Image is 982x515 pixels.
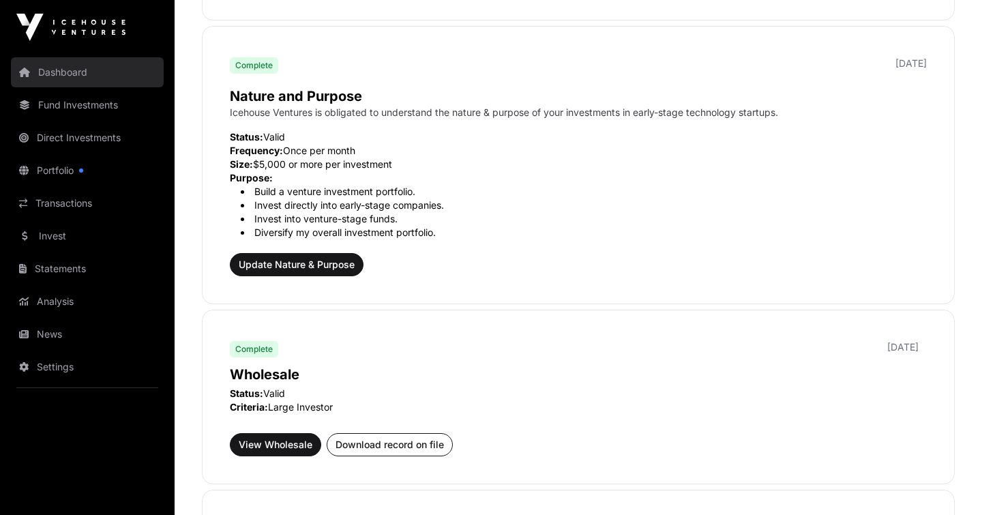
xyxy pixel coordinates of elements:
[327,433,453,456] button: Download record on file
[11,352,164,382] a: Settings
[230,387,263,399] span: Status:
[241,212,927,226] li: Invest into venture-stage funds.
[895,57,927,70] p: [DATE]
[235,60,273,71] span: Complete
[230,401,268,413] span: Criteria:
[241,185,927,198] li: Build a venture investment portfolio.
[235,344,273,355] span: Complete
[230,144,927,158] p: Once per month
[11,319,164,349] a: News
[11,286,164,317] a: Analysis
[241,198,927,212] li: Invest directly into early-stage companies.
[241,226,927,239] li: Diversify my overall investment portfolio.
[239,258,355,271] span: Update Nature & Purpose
[887,340,919,354] p: [DATE]
[11,221,164,251] a: Invest
[336,438,444,452] span: Download record on file
[230,365,927,384] p: Wholesale
[230,253,363,276] button: Update Nature & Purpose
[230,145,283,156] span: Frequency:
[230,433,321,456] button: View Wholesale
[11,156,164,186] a: Portfolio
[11,57,164,87] a: Dashboard
[230,130,927,144] p: Valid
[16,14,125,41] img: Icehouse Ventures Logo
[239,438,312,452] span: View Wholesale
[230,158,927,171] p: $5,000 or more per investment
[230,87,927,106] p: Nature and Purpose
[230,387,927,400] p: Valid
[914,450,982,515] iframe: Chat Widget
[11,254,164,284] a: Statements
[11,90,164,120] a: Fund Investments
[230,158,253,170] span: Size:
[230,171,927,185] p: Purpose:
[230,131,263,143] span: Status:
[11,188,164,218] a: Transactions
[230,106,927,119] p: Icehouse Ventures is obligated to understand the nature & purpose of your investments in early-st...
[11,123,164,153] a: Direct Investments
[230,400,927,414] p: Large Investor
